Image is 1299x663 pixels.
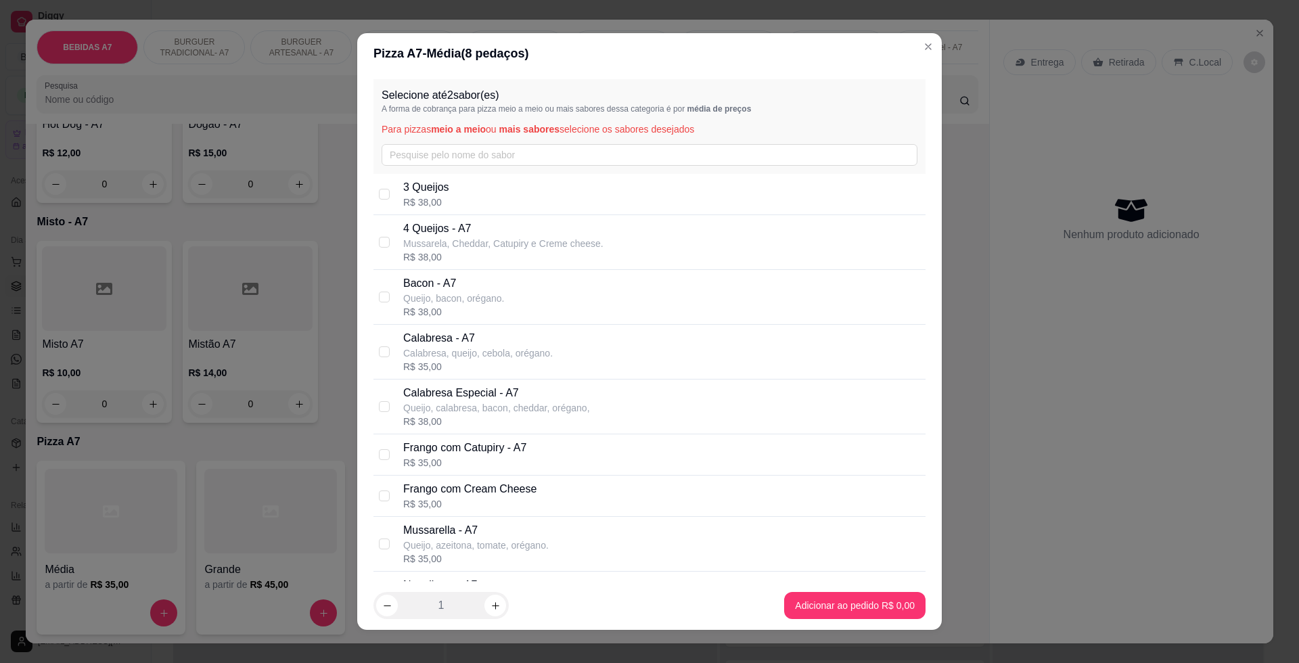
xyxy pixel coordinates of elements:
p: Napolitano - A7 [403,577,556,593]
div: R$ 35,00 [403,456,526,470]
button: Adicionar ao pedido R$ 0,00 [784,592,926,619]
span: meio a meio [431,124,486,135]
button: Close [917,36,939,58]
input: Pesquise pelo nome do sabor [382,144,917,166]
p: 3 Queijos [403,179,449,196]
div: R$ 38,00 [403,305,504,319]
p: Frango com Catupiry - A7 [403,440,526,456]
div: Pizza A7 - Média ( 8 pedaços) [373,44,926,63]
p: 1 [438,597,445,614]
p: Queijo, bacon, orégano. [403,292,504,305]
p: Calabresa - A7 [403,330,553,346]
div: R$ 38,00 [403,196,449,209]
p: Calabresa, queijo, cebola, orégano. [403,346,553,360]
p: Frango com Cream Cheese [403,481,537,497]
div: R$ 38,00 [403,415,590,428]
p: Queijo, azeitona, tomate, orégano. [403,539,549,552]
p: Para pizzas ou selecione os sabores desejados [382,122,917,136]
button: increase-product-quantity [484,595,506,616]
p: Mussarella - A7 [403,522,549,539]
p: Selecione até 2 sabor(es) [382,87,917,104]
p: Queijo, calabresa, bacon, cheddar, orégano, [403,401,590,415]
span: mais sabores [499,124,560,135]
div: R$ 35,00 [403,497,537,511]
p: Bacon - A7 [403,275,504,292]
p: A forma de cobrança para pizza meio a meio ou mais sabores dessa categoria é por [382,104,917,114]
div: R$ 38,00 [403,250,603,264]
p: Mussarela, Cheddar, Catupiry e Creme cheese. [403,237,603,250]
p: Calabresa Especial - A7 [403,385,590,401]
button: decrease-product-quantity [376,595,398,616]
div: R$ 35,00 [403,552,549,566]
span: média de preços [687,104,752,114]
div: R$ 35,00 [403,360,553,373]
p: 4 Queijos - A7 [403,221,603,237]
